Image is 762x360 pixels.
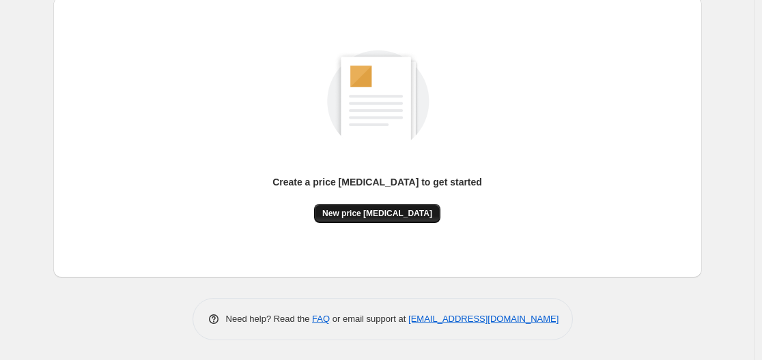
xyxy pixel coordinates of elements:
[226,314,313,324] span: Need help? Read the
[272,175,482,189] p: Create a price [MEDICAL_DATA] to get started
[408,314,559,324] a: [EMAIL_ADDRESS][DOMAIN_NAME]
[314,204,440,223] button: New price [MEDICAL_DATA]
[330,314,408,324] span: or email support at
[312,314,330,324] a: FAQ
[322,208,432,219] span: New price [MEDICAL_DATA]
